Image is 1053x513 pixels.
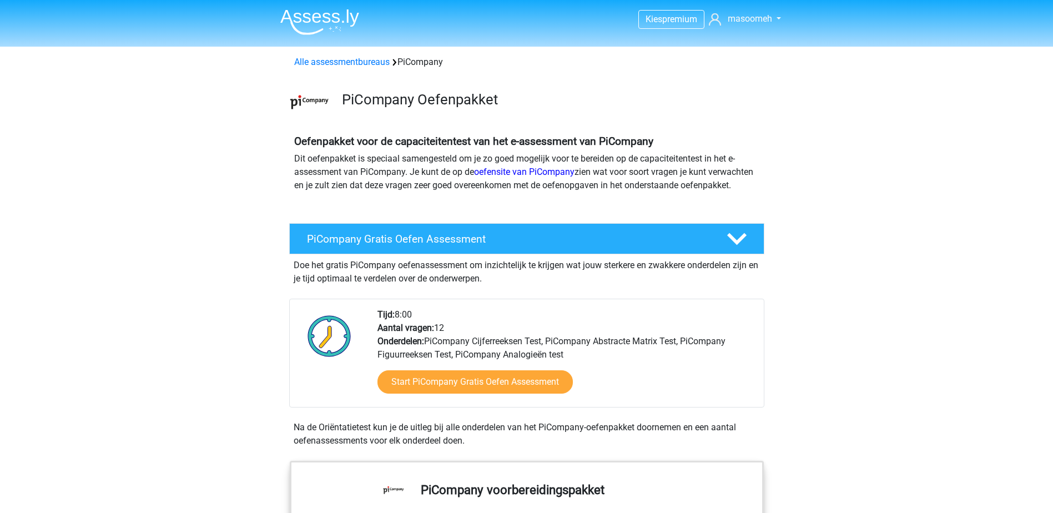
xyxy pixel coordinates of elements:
div: Doe het gratis PiCompany oefenassessment om inzichtelijk te krijgen wat jouw sterkere en zwakkere... [289,254,764,285]
a: masoomeh [704,12,782,26]
b: Tijd: [377,309,395,320]
a: PiCompany Gratis Oefen Assessment [285,223,769,254]
a: Alle assessmentbureaus [294,57,390,67]
a: Kiespremium [639,12,704,27]
img: Assessly [280,9,359,35]
img: Klok [301,308,357,364]
div: Na de Oriëntatietest kun je de uitleg bij alle onderdelen van het PiCompany-oefenpakket doornemen... [289,421,764,447]
b: Oefenpakket voor de capaciteitentest van het e-assessment van PiCompany [294,135,653,148]
b: Aantal vragen: [377,323,434,333]
span: masoomeh [728,13,772,24]
a: Start PiCompany Gratis Oefen Assessment [377,370,573,394]
h3: PiCompany Oefenpakket [342,91,755,108]
p: Dit oefenpakket is speciaal samengesteld om je zo goed mogelijk voor te bereiden op de capaciteit... [294,152,759,192]
a: oefensite van PiCompany [474,167,575,177]
div: PiCompany [290,56,764,69]
div: 8:00 12 PiCompany Cijferreeksen Test, PiCompany Abstracte Matrix Test, PiCompany Figuurreeksen Te... [369,308,763,407]
h4: PiCompany Gratis Oefen Assessment [307,233,709,245]
img: picompany.png [290,82,329,122]
span: premium [662,14,697,24]
b: Onderdelen: [377,336,424,346]
span: Kies [646,14,662,24]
